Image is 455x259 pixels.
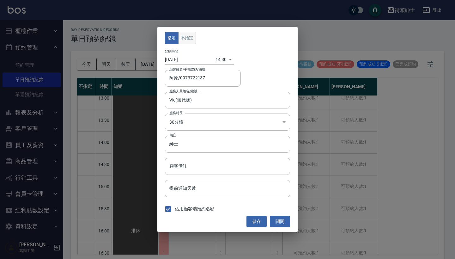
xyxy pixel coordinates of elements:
button: 關閉 [270,216,290,227]
label: 備註 [169,133,176,138]
div: 14:30 [215,54,227,65]
input: Choose date, selected date is 2025-08-27 [165,54,215,65]
button: 不指定 [178,32,196,44]
button: 指定 [165,32,179,44]
div: 30分鐘 [165,114,290,131]
button: 儲存 [246,216,267,227]
label: 顧客姓名/手機號碼/編號 [169,67,205,72]
label: 預約時間 [165,49,178,53]
label: 服務時長 [169,111,183,115]
label: 服務人員姓名/編號 [169,89,197,94]
span: 佔用顧客端預約名額 [175,206,215,212]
